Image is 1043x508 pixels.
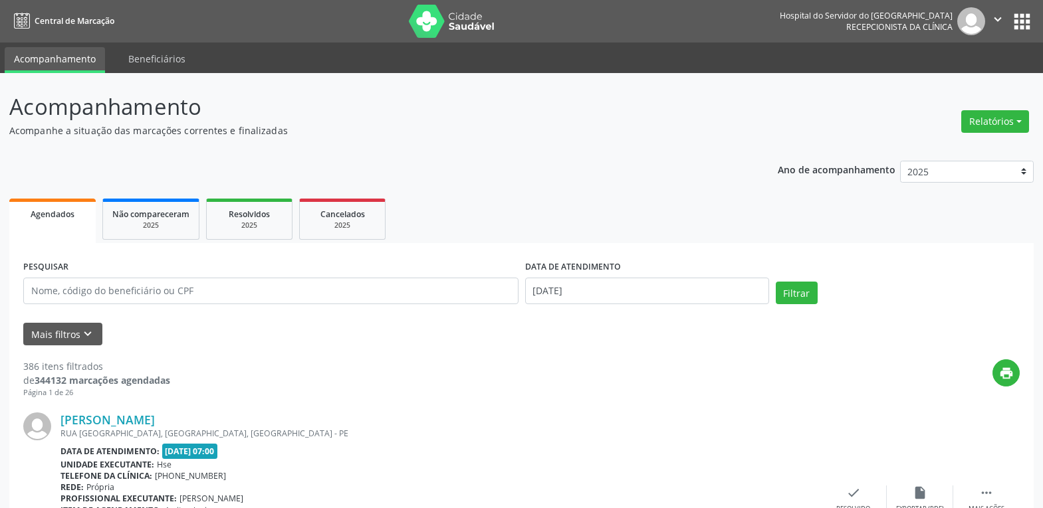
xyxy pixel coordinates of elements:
b: Unidade executante: [60,459,154,470]
div: 2025 [216,220,283,230]
button: Mais filtroskeyboard_arrow_down [23,323,102,346]
span: [DATE] 07:00 [162,444,218,459]
span: Hse [157,459,172,470]
b: Rede: [60,481,84,493]
label: PESQUISAR [23,257,68,278]
p: Acompanhe a situação das marcações correntes e finalizadas [9,124,727,137]
span: Recepcionista da clínica [846,21,953,33]
span: Central de Marcação [35,15,114,27]
a: Beneficiários [119,47,195,70]
b: Profissional executante: [60,493,177,504]
span: Cancelados [320,209,365,220]
div: Hospital do Servidor do [GEOGRAPHIC_DATA] [780,10,953,21]
strong: 344132 marcações agendadas [35,374,170,386]
i:  [990,12,1005,27]
div: 2025 [112,220,189,230]
b: Data de atendimento: [60,446,160,457]
div: Página 1 de 26 [23,387,170,398]
img: img [957,7,985,35]
i: check [846,485,861,500]
a: Central de Marcação [9,10,114,32]
a: [PERSON_NAME] [60,412,155,427]
button: print [992,359,1020,386]
img: img [23,412,51,440]
b: Telefone da clínica: [60,470,152,481]
i: keyboard_arrow_down [80,327,95,341]
label: DATA DE ATENDIMENTO [525,257,621,278]
button: apps [1010,10,1034,33]
input: Selecione um intervalo [525,278,769,304]
i: insert_drive_file [913,485,927,500]
button: Filtrar [776,282,818,304]
p: Acompanhamento [9,90,727,124]
span: Agendados [31,209,74,220]
span: Resolvidos [229,209,270,220]
button:  [985,7,1010,35]
i:  [979,485,994,500]
input: Nome, código do beneficiário ou CPF [23,278,519,304]
span: Não compareceram [112,209,189,220]
span: Própria [86,481,114,493]
button: Relatórios [961,110,1029,133]
span: [PERSON_NAME] [179,493,243,504]
a: Acompanhamento [5,47,105,73]
div: de [23,373,170,387]
p: Ano de acompanhamento [778,161,895,177]
div: 386 itens filtrados [23,359,170,373]
span: [PHONE_NUMBER] [155,470,226,481]
i: print [999,366,1014,381]
div: 2025 [309,220,376,230]
div: RUA [GEOGRAPHIC_DATA], [GEOGRAPHIC_DATA], [GEOGRAPHIC_DATA] - PE [60,428,820,439]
